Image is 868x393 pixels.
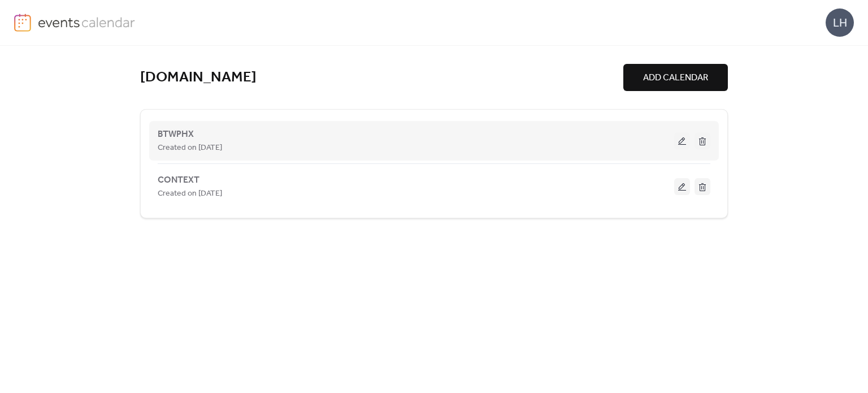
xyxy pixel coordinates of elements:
img: logo [14,14,31,32]
button: ADD CALENDAR [623,64,728,91]
span: Created on [DATE] [158,187,222,201]
span: Created on [DATE] [158,141,222,155]
a: BTWPHX [158,131,194,137]
img: logo-type [38,14,136,31]
div: LH [826,8,854,37]
a: CONTEXT [158,177,199,183]
span: ADD CALENDAR [643,71,708,85]
a: [DOMAIN_NAME] [140,68,257,87]
span: BTWPHX [158,128,194,141]
span: CONTEXT [158,174,199,187]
